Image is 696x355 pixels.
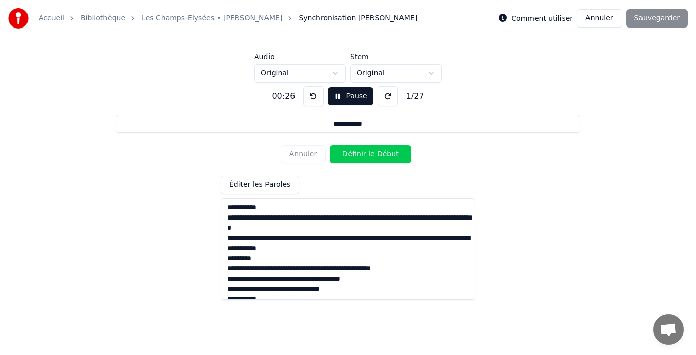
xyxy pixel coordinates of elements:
[254,53,346,60] label: Audio
[39,13,64,23] a: Accueil
[330,145,411,163] button: Définir le Début
[221,176,299,194] button: Éditer les Paroles
[577,9,622,28] button: Annuler
[511,15,573,22] label: Comment utiliser
[81,13,125,23] a: Bibliothèque
[653,314,684,345] a: Ouvrir le chat
[350,53,442,60] label: Stem
[142,13,282,23] a: Les Champs-Elysées • [PERSON_NAME]
[299,13,417,23] span: Synchronisation [PERSON_NAME]
[328,87,373,105] button: Pause
[8,8,29,29] img: youka
[402,90,429,102] div: 1 / 27
[39,13,417,23] nav: breadcrumb
[267,90,299,102] div: 00:26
